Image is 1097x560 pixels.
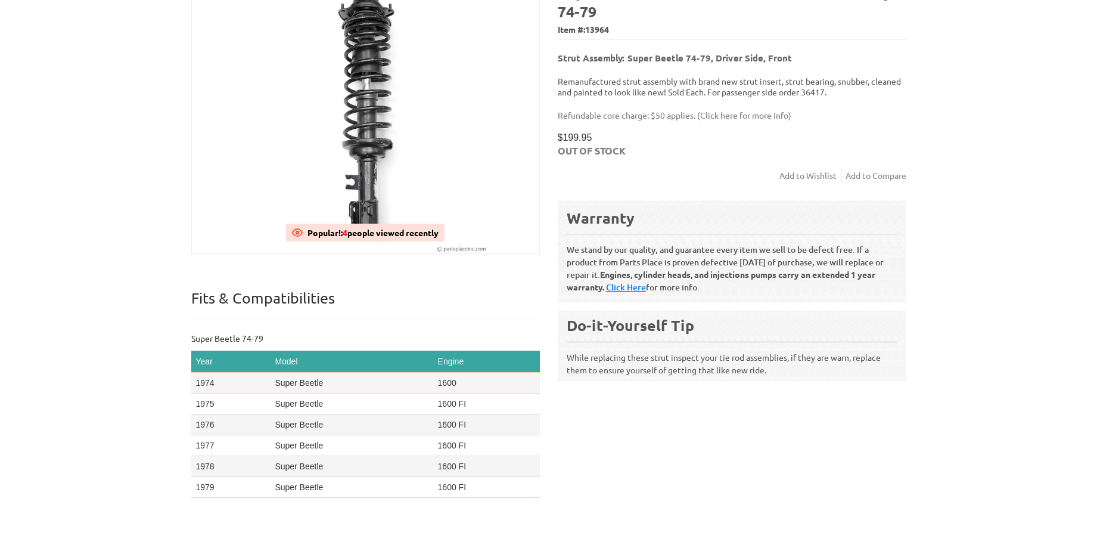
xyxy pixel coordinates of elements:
span: 13964 [585,24,609,35]
td: Super Beetle [270,456,433,477]
td: Super Beetle [270,477,433,497]
p: Fits & Compatibilities [191,289,540,320]
td: 1976 [191,414,271,435]
b: Strut Assembly: Super Beetle 74-79, Driver Side, Front [558,52,792,64]
p: Refundable core charge: $50 applies. ( ) [558,109,897,122]
td: 1600 FI [433,393,540,414]
span: Out of stock [558,144,626,157]
td: 1974 [191,372,271,393]
td: 1600 FI [433,435,540,456]
th: Year [191,351,271,373]
a: Add to Compare [846,168,906,183]
div: Warranty [567,208,897,228]
td: 1977 [191,435,271,456]
th: Model [270,351,433,373]
td: 1978 [191,456,271,477]
td: 1600 FI [433,477,540,497]
a: Click Here [606,281,646,293]
p: While replacing these strut inspect your tie rod assemblies, if they are warn, replace them to en... [567,341,897,376]
td: Super Beetle [270,393,433,414]
p: We stand by our quality, and guarantee every item we sell to be defect free. If a product from Pa... [567,234,897,293]
td: 1979 [191,477,271,497]
b: Do-it-Yourself Tip [567,315,694,335]
span: $199.95 [558,132,592,143]
td: 1600 FI [433,414,540,435]
td: 1975 [191,393,271,414]
p: Super Beetle 74-79 [191,332,540,345]
td: 1600 [433,372,540,393]
a: Add to Wishlist [779,168,841,183]
th: Engine [433,351,540,373]
span: Item #: [558,21,906,39]
b: Engines, cylinder heads, and injections pumps carry an extended 1 year warranty. [567,269,875,292]
td: Super Beetle [270,435,433,456]
td: Super Beetle [270,414,433,435]
a: Click here for more info [700,110,788,120]
td: 1600 FI [433,456,540,477]
p: Remanufactured strut assembly with brand new strut insert, strut bearing, snubber, cleaned and pa... [558,76,906,97]
td: Super Beetle [270,372,433,393]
